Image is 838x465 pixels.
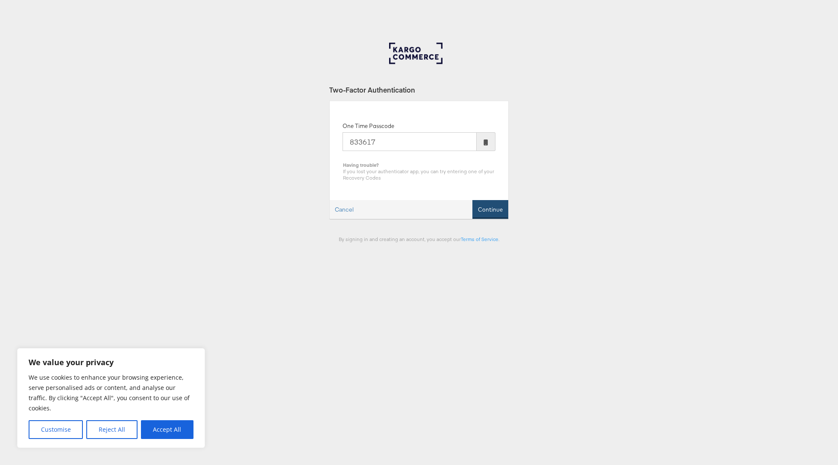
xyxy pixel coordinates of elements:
span: If you lost your authenticator app, you can try entering one of your Recovery Codes [343,168,494,181]
button: Continue [472,200,508,219]
div: By signing in and creating an account, you accept our . [329,236,509,242]
p: We use cookies to enhance your browsing experience, serve personalised ads or content, and analys... [29,372,193,413]
button: Accept All [141,420,193,439]
div: Two-Factor Authentication [329,85,509,95]
div: We value your privacy [17,348,205,448]
input: Enter the code [343,132,477,151]
b: Having trouble? [343,162,379,168]
a: Terms of Service [461,236,498,242]
p: We value your privacy [29,357,193,367]
label: One Time Passcode [343,122,394,130]
button: Customise [29,420,83,439]
a: Cancel [330,201,359,219]
button: Reject All [86,420,137,439]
